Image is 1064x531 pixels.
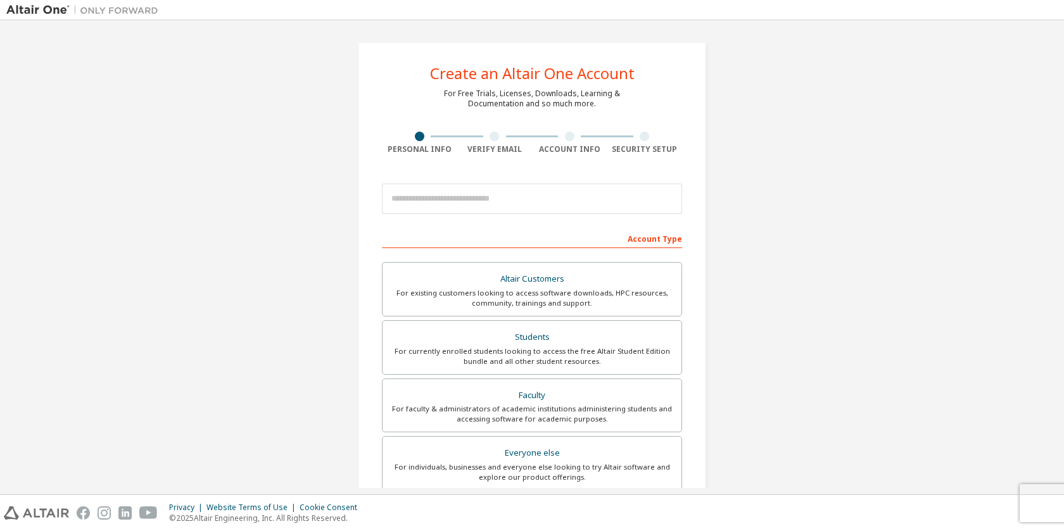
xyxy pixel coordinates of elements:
[607,144,683,154] div: Security Setup
[532,144,607,154] div: Account Info
[390,444,674,462] div: Everyone else
[390,270,674,288] div: Altair Customers
[300,503,365,513] div: Cookie Consent
[169,513,365,523] p: © 2025 Altair Engineering, Inc. All Rights Reserved.
[390,288,674,308] div: For existing customers looking to access software downloads, HPC resources, community, trainings ...
[382,144,457,154] div: Personal Info
[390,387,674,404] div: Faculty
[139,506,158,520] img: youtube.svg
[382,228,682,248] div: Account Type
[98,506,111,520] img: instagram.svg
[4,506,69,520] img: altair_logo.svg
[390,328,674,346] div: Students
[77,506,90,520] img: facebook.svg
[169,503,206,513] div: Privacy
[206,503,300,513] div: Website Terms of Use
[390,462,674,482] div: For individuals, businesses and everyone else looking to try Altair software and explore our prod...
[118,506,132,520] img: linkedin.svg
[6,4,165,16] img: Altair One
[390,404,674,424] div: For faculty & administrators of academic institutions administering students and accessing softwa...
[444,89,620,109] div: For Free Trials, Licenses, Downloads, Learning & Documentation and so much more.
[457,144,533,154] div: Verify Email
[430,66,635,81] div: Create an Altair One Account
[390,346,674,366] div: For currently enrolled students looking to access the free Altair Student Edition bundle and all ...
